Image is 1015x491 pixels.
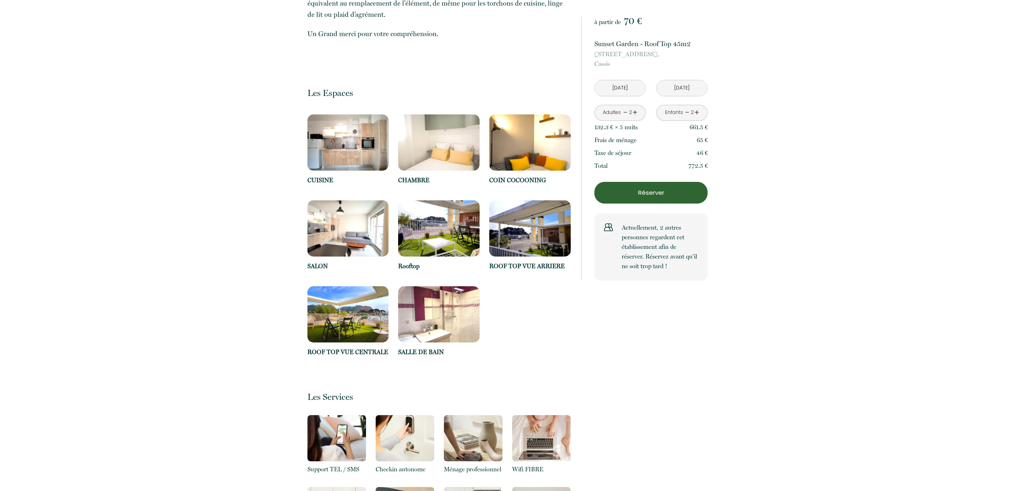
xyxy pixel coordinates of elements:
p: 46 € [696,148,708,158]
img: 17118440505266.jpg [398,286,480,342]
p: Support TEL / SMS [307,465,366,474]
p: Un Grand merci pour votre compréhension. [307,28,571,39]
p: Taxe de séjour [594,148,631,158]
a: - [685,106,690,119]
p: Total [594,161,608,171]
p: 661.5 € [690,122,708,132]
p: Checkin autonome [376,465,434,474]
div: Enfants [665,109,683,116]
p: Sunset Garden - Roof Top 45m2 [594,38,708,49]
span: s [635,124,638,131]
img: 17118440260964.jpg [307,114,389,171]
p: COIN COCOONING [489,175,571,185]
p: CHAMBRE [398,175,480,185]
img: 16317119059781.png [376,415,434,461]
span: 70 € [624,15,642,26]
p: Wifi FIBRE [512,465,571,474]
div: 2 [629,109,633,116]
p: SALON [307,261,389,271]
p: 772.5 € [688,161,708,171]
img: 17118440224903.jpg [398,200,480,257]
div: 2 [690,109,694,116]
input: Départ [657,80,707,96]
p: Frais de ménage [594,135,637,145]
img: 17118440545366.jpg [307,200,389,257]
p: Actuellement, 2 autres personnes regardent cet établissement afin de réserver. Réservez avant qu’... [622,223,698,271]
a: + [694,106,699,119]
span: à partir de [594,18,621,26]
img: users [604,223,613,232]
img: 17118440421039.jpg [307,286,389,342]
p: ROOF TOP VUE CENTRALE [307,347,389,357]
img: 16317118538936.png [512,415,571,461]
a: + [633,106,637,119]
p: 132.3 € × 5 nuit [594,122,638,132]
p: 65 € [697,135,708,145]
img: 1631711882769.png [444,415,502,461]
p: CUISINE [307,175,389,185]
p: Rooftop [398,261,480,271]
div: Adultes [603,109,621,116]
img: 17118440332347.jpg [489,200,571,257]
p: SALLE DE BAIN [398,347,480,357]
span: [STREET_ADDRESS], [594,49,708,59]
button: Réserver [594,182,708,204]
img: 16321164693103.png [307,415,366,461]
p: Réserver [597,188,705,198]
input: Arrivée [595,80,645,96]
p: ROOF TOP VUE ARRIERE [489,261,571,271]
p: Les Services [307,391,571,402]
p: Cassis [594,49,708,69]
img: 17118440156177.jpg [489,114,571,171]
p: Ménage professionnel [444,465,502,474]
a: - [623,106,628,119]
p: Les Espaces [307,88,571,98]
img: 17118440065291.jpg [398,114,480,171]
